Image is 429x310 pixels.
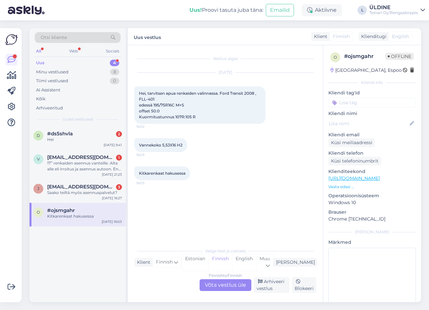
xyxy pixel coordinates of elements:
[328,192,416,199] p: Operatsioonisüsteem
[116,155,122,161] div: 1
[385,53,414,60] span: Offline
[63,116,93,122] span: Uued vestlused
[139,91,257,119] span: Hei, tarvitsen apua renkaiden valinnassa. Ford Transit 2008 , FLL-401 edessä 195/75R16C M+S offse...
[311,33,327,40] div: Klient
[5,33,18,46] img: Askly Logo
[47,190,122,196] div: Saako teiltä myös asennuspalvelut?
[369,10,418,15] div: Teinari Oy/Rengaskirppis
[208,254,232,271] div: Finnish
[47,207,75,213] span: #ojsmgahr
[47,137,122,143] div: Hei
[36,105,63,111] div: Arhiveeritud
[334,55,337,60] span: o
[266,4,294,16] button: Emailid
[36,96,46,102] div: Kõik
[328,175,380,181] a: [URL][DOMAIN_NAME]
[134,69,316,75] div: [DATE]
[36,87,60,93] div: AI Assistent
[36,60,45,66] div: Uus
[333,33,350,40] span: Finnish
[254,277,290,293] div: Arhiveeri vestlus
[328,229,416,235] div: [PERSON_NAME]
[104,143,122,147] div: [DATE] 9:41
[136,181,161,185] span: 16:03
[110,60,119,66] div: 4
[47,184,115,190] span: jouniorava@hotmail.com
[344,52,385,60] div: # ojsmgahr
[329,120,408,127] input: Lisa nimi
[328,150,416,157] p: Kliendi telefon
[369,5,418,10] div: ÜLDINE
[328,98,416,107] input: Lisa tag
[136,152,161,157] span: 16:03
[182,254,208,271] div: Estonian
[292,277,316,293] div: Blokeeri
[134,259,150,266] div: Klient
[328,199,416,206] p: Windows 10
[200,279,251,291] div: Võta vestlus üle
[328,216,416,223] p: Chrome [TECHNICAL_ID]
[136,124,161,129] span: 16:02
[47,213,122,219] div: Kitkarenkaat hakusessa
[36,78,68,84] div: Tiimi vestlused
[330,67,402,74] div: [GEOGRAPHIC_DATA], Espoo
[102,196,122,201] div: [DATE] 16:27
[37,210,40,215] span: o
[116,184,122,190] div: 3
[328,131,416,138] p: Kliendi email
[328,168,416,175] p: Klienditeekond
[359,33,386,40] div: Klienditugi
[328,184,416,190] p: Vaata edasi ...
[328,138,375,147] div: Küsi meiliaadressi
[139,143,183,147] span: Vannekoko 5,5JX16 H2
[328,209,416,216] p: Brauser
[47,154,115,160] span: vesa.sirkela@gmail.com
[116,131,122,137] div: 2
[189,6,263,14] div: Proovi tasuta juba täna:
[260,256,270,262] span: Muu
[105,47,121,55] div: Socials
[328,157,381,165] div: Küsi telefoninumbrit
[47,160,122,172] div: 17” renkaiden asennus vanteille. Alta alle eli irroitus ja asennus autoon. En tarvitse venttiilei...
[102,219,122,224] div: [DATE] 16:03
[328,89,416,96] p: Kliendi tag'id
[47,131,73,137] span: #ds5shvla
[328,80,416,86] div: Kliendi info
[189,7,202,13] b: Uus!
[37,157,40,162] span: v
[302,4,342,16] div: Aktiivne
[102,172,122,177] div: [DATE] 21:23
[328,110,416,117] p: Kliendi nimi
[369,5,425,15] a: ÜLDINETeinari Oy/Rengaskirppis
[156,259,173,266] span: Finnish
[134,32,161,41] label: Uus vestlus
[139,171,185,176] span: Kitkarenkaat hakusessa
[41,34,67,41] span: Otsi kliente
[134,56,316,62] div: Vestlus algas
[36,69,68,75] div: Minu vestlused
[37,133,40,138] span: d
[134,248,316,254] div: Valige keel ja vastake
[358,6,367,15] div: L
[110,69,119,75] div: 8
[232,254,256,271] div: English
[68,47,79,55] div: Web
[35,47,42,55] div: All
[37,186,39,191] span: j
[209,273,242,279] div: Finnish to Finnish
[392,33,409,40] span: English
[110,78,119,84] div: 0
[328,239,416,246] p: Märkmed
[273,259,315,266] div: [PERSON_NAME]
